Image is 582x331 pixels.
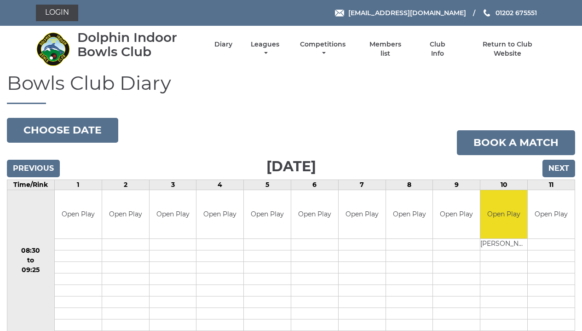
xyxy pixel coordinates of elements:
[55,190,102,238] td: Open Play
[480,190,527,238] td: Open Play
[480,180,528,190] td: 10
[196,190,243,238] td: Open Play
[338,180,386,190] td: 7
[36,5,78,21] a: Login
[149,180,196,190] td: 3
[244,190,291,238] td: Open Play
[480,238,527,250] td: [PERSON_NAME]
[468,40,546,58] a: Return to Club Website
[542,160,575,177] input: Next
[335,8,466,18] a: Email [EMAIL_ADDRESS][DOMAIN_NAME]
[77,30,198,59] div: Dolphin Indoor Bowls Club
[482,8,537,18] a: Phone us 01202 675551
[54,180,102,190] td: 1
[291,180,339,190] td: 6
[335,10,344,17] img: Email
[496,9,537,17] span: 01202 675551
[364,40,406,58] a: Members list
[102,190,149,238] td: Open Play
[528,190,575,238] td: Open Play
[102,180,149,190] td: 2
[248,40,282,58] a: Leagues
[291,190,338,238] td: Open Play
[348,9,466,17] span: [EMAIL_ADDRESS][DOMAIN_NAME]
[484,9,490,17] img: Phone us
[244,180,291,190] td: 5
[339,190,386,238] td: Open Play
[7,180,55,190] td: Time/Rink
[150,190,196,238] td: Open Play
[7,160,60,177] input: Previous
[386,180,433,190] td: 8
[7,72,575,104] h1: Bowls Club Diary
[214,40,232,49] a: Diary
[423,40,453,58] a: Club Info
[457,130,575,155] a: Book a match
[7,118,118,143] button: Choose date
[386,190,433,238] td: Open Play
[528,180,575,190] td: 11
[433,180,480,190] td: 9
[433,190,480,238] td: Open Play
[36,32,70,66] img: Dolphin Indoor Bowls Club
[298,40,348,58] a: Competitions
[196,180,244,190] td: 4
